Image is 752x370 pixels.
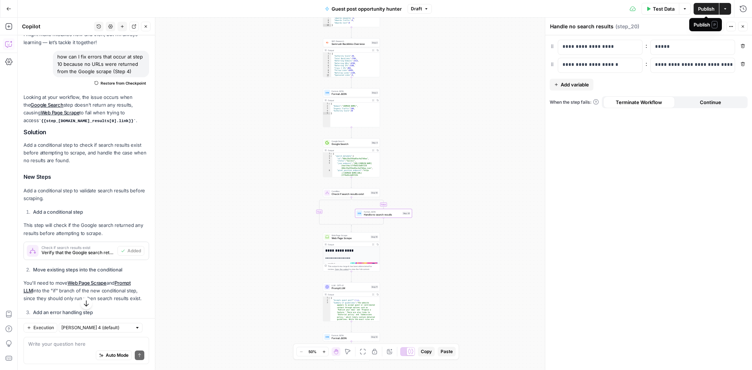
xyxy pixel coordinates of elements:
span: Restore from Checkpoint [101,80,146,86]
button: Test Data [641,3,679,15]
button: Guest post opportunity hunter [321,3,406,15]
div: SEO ResearchSemrush Backlinks OverviewStep 2Output{ "Authority Score":30, "Total Backlinks":7794,... [323,38,380,77]
div: Format JSONHandle no search resultsStep 20 [355,209,412,218]
span: Format JSON [332,334,369,337]
strong: Add an error handling step [33,309,93,315]
g: Edge from step_3 to step_4 [351,127,352,138]
span: Web Page Scrape [332,236,369,240]
div: Format JSONFormat JSONStep 3Output{ "Domain":"[DOMAIN_NAME]", "Organic Traffic":269, "Authority S... [323,88,380,127]
a: Web Page Scrape [41,110,80,115]
span: LLM · GPT-4.1 [332,284,369,287]
span: Semrush Backlinks Overview [332,42,370,46]
input: Claude Sonnet 4 (default) [61,324,132,331]
span: : [646,41,647,50]
span: Terminate Workflow [616,99,662,106]
span: : [646,59,647,68]
div: 8 [323,19,331,22]
span: Check if search results exist [41,246,115,249]
span: Guest post opportunity hunter [332,5,402,13]
button: Copy [418,347,435,356]
div: 5 [323,62,331,65]
span: Verify that the Google search returned at least one result before proceeding with web scraping [41,249,115,256]
button: Auto Mode [96,351,132,360]
div: 9 [323,22,331,24]
button: Add variable [550,79,593,90]
a: When the step fails: [550,99,599,106]
a: Google Search [30,102,63,108]
textarea: Handle no search results [550,23,614,30]
span: Format JSON [332,92,370,96]
span: 50% [308,349,317,355]
div: how can I fix errors that occur at step 10 because no URLs were returned from the Google scrape (... [53,51,149,77]
div: Google SearchGoogle SearchStep 4Output{ "search_metadata":{ "id":"68dc35a255ba65ac4a27d6aa", "sta... [323,138,380,177]
span: SEO Research [332,40,370,43]
span: Draft [411,6,422,12]
span: P [712,21,717,28]
span: Auto Mode [106,352,129,359]
div: 3 [323,157,332,160]
span: Toggle code folding, rows 1 through 17 [329,53,331,55]
code: {{step_[DOMAIN_NAME]_results[0].link}} [39,119,136,123]
g: Edge from step_20 to step_19-conditional-end [351,218,384,226]
div: Step 3 [371,91,378,95]
a: Prompt LLM [23,280,131,293]
span: Test Data [653,5,675,13]
div: Output [328,243,370,246]
span: Prompt LLM [332,287,369,290]
span: Copy the output [335,268,349,270]
div: 7 [323,67,331,70]
p: I might make mistakes now and then, but I’m always learning — let’s tackle it together! [23,31,149,46]
span: Continue [700,99,721,106]
span: Execution [33,324,54,331]
div: ConditionCheck if search results existStep 19 [323,188,380,197]
div: 9 [323,72,331,74]
div: Step 12 [370,335,378,339]
span: Toggle code folding, rows 1 through 154 [330,153,332,155]
p: Add a conditional step to validate search results before scraping. [23,187,149,202]
span: Check if search results exist [332,192,369,196]
div: Publish [694,21,717,28]
div: 1 [323,297,330,299]
button: Publish [694,3,719,15]
div: 6 [323,65,331,67]
div: 5 [323,112,330,115]
div: 4 [323,60,331,63]
p: Add a conditional step to check if search results exist before attempting to scrape, and handle t... [23,141,149,164]
div: 7 [323,17,331,19]
div: Step 19 [370,191,378,195]
div: Step 4 [371,141,379,145]
span: Toggle code folding, rows 1 through 4 [328,297,330,299]
div: 8 [323,70,331,72]
strong: Move existing steps into the conditional [33,267,122,273]
p: Looking at your workflow, the issue occurs when the step doesn't return any results, causing to f... [23,93,149,125]
div: 2 [323,155,332,158]
div: 11 [323,77,331,79]
g: Edge from step_10 to step_11 [351,271,352,282]
span: Format JSON [364,210,401,213]
div: 10 [323,24,331,27]
span: Format JSON [332,337,369,340]
div: 1 [323,103,330,105]
div: 4 [323,110,330,113]
div: 3 [323,57,331,60]
span: Toggle code folding, rows 2 through 12 [330,155,332,158]
div: 1 [323,153,332,155]
span: Format JSON [332,90,370,93]
div: Output [328,99,370,102]
img: 3lyvnidk9veb5oecvmize2kaffdg [325,41,329,45]
g: Edge from step_12 to end [351,341,352,352]
div: 2 [323,105,330,108]
g: Edge from step_19 to step_19-conditional-end [319,197,352,226]
h3: New Steps [23,172,149,182]
div: 6 [323,170,332,182]
div: 2 [323,299,330,302]
button: Paste [438,347,456,356]
div: 3 [323,302,330,349]
g: Edge from step_19 to step_20 [351,197,384,209]
span: Google Search [332,140,370,143]
span: Copy [421,348,432,355]
button: Restore from Checkpoint [91,79,149,88]
a: Web Page Scrape [68,280,106,286]
span: Paste [441,348,453,355]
